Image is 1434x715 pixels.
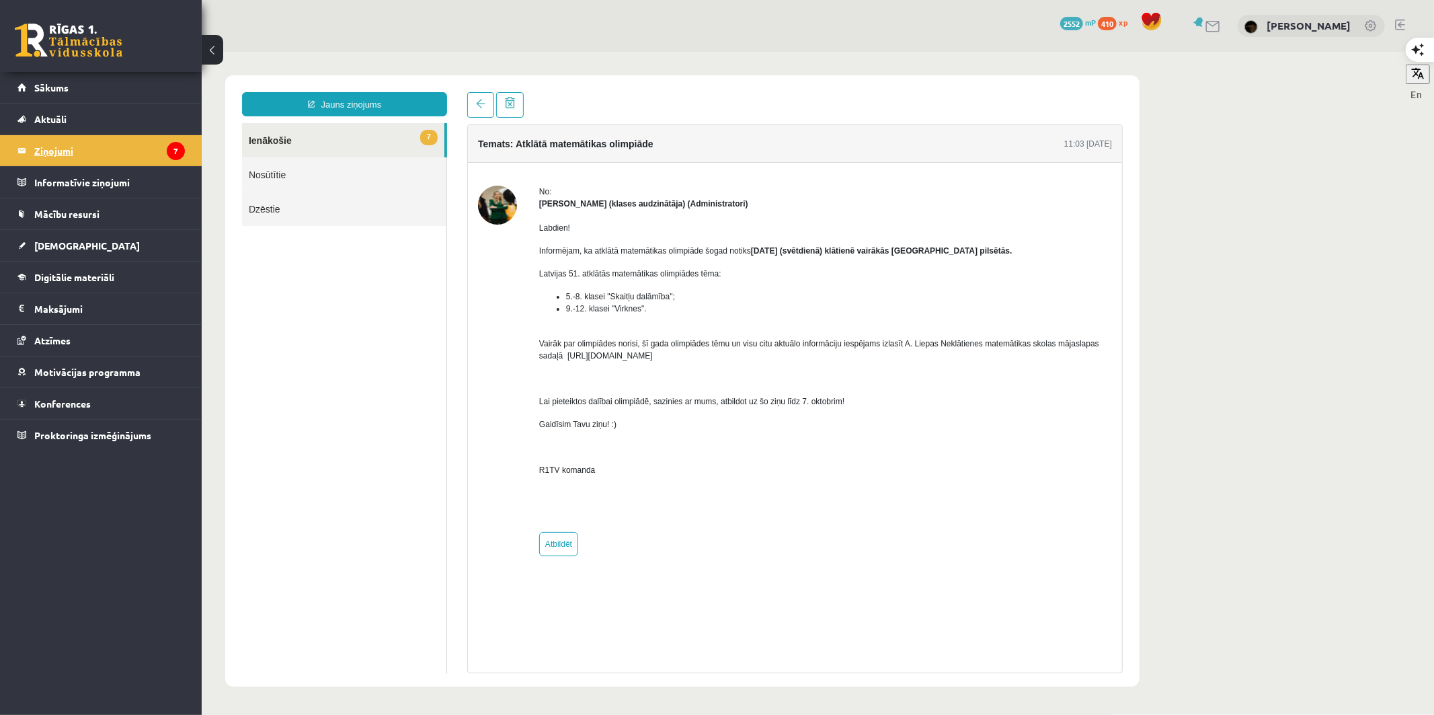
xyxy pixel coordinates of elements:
[17,230,185,261] a: [DEMOGRAPHIC_DATA]
[40,40,245,65] a: Jauns ziņojums
[34,271,114,283] span: Digitālie materiāli
[17,167,185,198] a: Informatīvie ziņojumi
[337,170,910,182] p: Labdien!
[337,147,547,157] strong: [PERSON_NAME] (klases audzinātāja) (Administratori)
[34,334,71,346] span: Atzīmes
[40,71,243,106] a: 7Ienākošie
[337,412,910,424] p: R1TV komanda
[34,167,185,198] legend: Informatīvie ziņojumi
[17,135,185,166] a: Ziņojumi7
[34,135,185,166] legend: Ziņojumi
[34,208,99,220] span: Mācību resursi
[17,104,185,135] a: Aktuāli
[17,420,185,451] a: Proktoringa izmēģinājums
[34,366,141,378] span: Motivācijas programma
[1098,17,1117,30] span: 410
[40,140,245,174] a: Dzēstie
[1098,17,1134,28] a: 410 xp
[17,198,185,229] a: Mācību resursi
[34,429,151,441] span: Proktoringa izmēģinājums
[549,194,811,204] strong: [DATE] (svētdienā) klātienē vairākās [GEOGRAPHIC_DATA] pilsētās.
[17,356,185,387] a: Motivācijas programma
[218,78,236,93] span: 7
[364,239,910,251] li: 5.-8. klasei "Skaitļu dalāmība";
[17,388,185,419] a: Konferences
[1119,17,1127,28] span: xp
[337,480,376,504] a: Atbildēt
[1267,19,1351,32] a: [PERSON_NAME]
[337,193,910,205] p: Informējam, ka atklātā matemātikas olimpiāde šogad notiks
[276,134,315,173] img: Līga Bite (klases audzinātāja)
[276,87,452,98] h4: Temats: Atklātā matemātikas olimpiāde
[1060,17,1083,30] span: 2552
[337,216,910,228] p: Latvijas 51. atklātās matemātikas olimpiādes tēma:
[34,239,140,252] span: [DEMOGRAPHIC_DATA]
[17,72,185,103] a: Sākums
[40,106,245,140] a: Nosūtītie
[364,251,910,263] li: 9.-12. klasei "Virknes".
[1244,20,1258,34] img: Beāte Kitija Anaņko
[337,367,910,379] p: Gaidīsim Tavu ziņu! :)
[17,325,185,356] a: Atzīmes
[1085,17,1096,28] span: mP
[337,344,910,356] p: Lai pieteiktos dalībai olimpiādē, sazinies ar mums, atbildot uz šo ziņu līdz 7. oktobrim!
[15,24,122,57] a: Rīgas 1. Tālmācības vidusskola
[863,86,910,98] div: 11:03 [DATE]
[1060,17,1096,28] a: 2552 mP
[337,134,910,146] div: No:
[34,293,185,324] legend: Maksājumi
[167,142,185,160] i: 7
[34,398,91,410] span: Konferences
[17,262,185,293] a: Digitālie materiāli
[337,286,910,310] p: Vairāk par olimpiādes norisi, šī gada olimpiādes tēmu un visu citu aktuālo informāciju iespējams ...
[17,293,185,324] a: Maksājumi
[34,81,69,93] span: Sākums
[34,113,67,125] span: Aktuāli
